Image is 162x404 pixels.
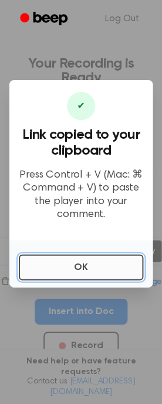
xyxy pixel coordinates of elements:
[19,127,143,159] h3: Link copied to your clipboard
[12,8,78,31] a: Beep
[19,254,143,280] button: OK
[93,5,150,33] a: Log Out
[19,168,143,221] p: Press Control + V (Mac: ⌘ Command + V) to paste the player into your comment.
[67,92,95,120] div: ✔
